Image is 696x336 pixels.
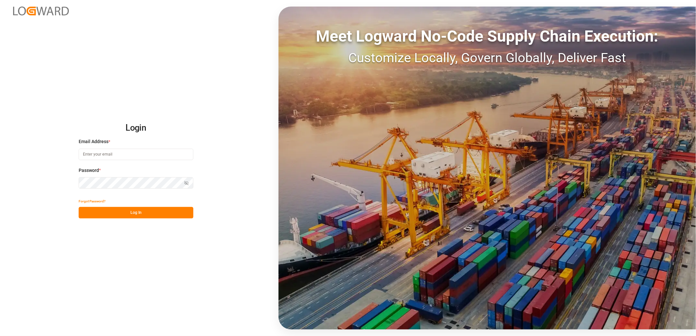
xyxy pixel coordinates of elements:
[79,196,106,207] button: Forgot Password?
[79,167,99,174] span: Password
[79,207,193,218] button: Log In
[279,48,696,68] div: Customize Locally, Govern Globally, Deliver Fast
[279,25,696,48] div: Meet Logward No-Code Supply Chain Execution:
[13,7,69,15] img: Logward_new_orange.png
[79,138,108,145] span: Email Address
[79,149,193,160] input: Enter your email
[79,118,193,139] h2: Login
